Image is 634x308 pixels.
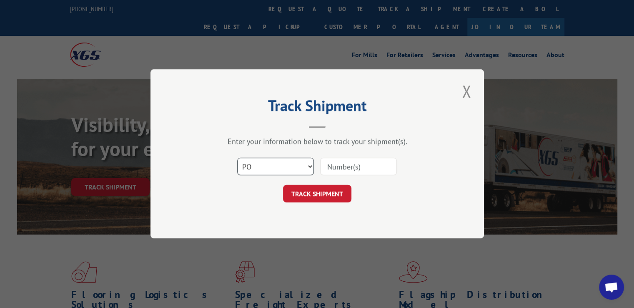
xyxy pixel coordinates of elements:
[320,158,397,176] input: Number(s)
[192,100,442,116] h2: Track Shipment
[599,275,624,300] a: Open chat
[459,80,474,103] button: Close modal
[283,185,351,203] button: TRACK SHIPMENT
[192,137,442,146] div: Enter your information below to track your shipment(s).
